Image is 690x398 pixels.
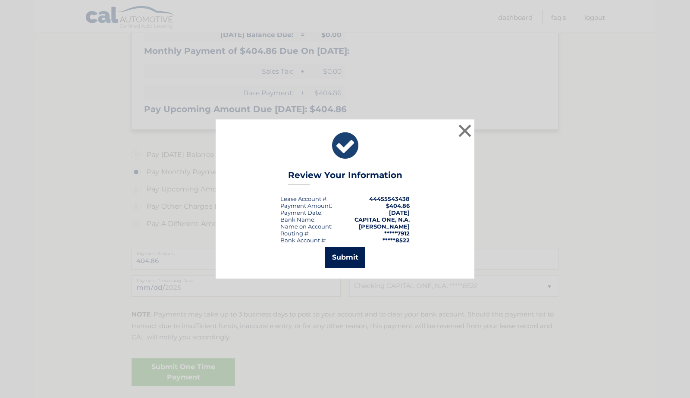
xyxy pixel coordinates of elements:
div: Payment Amount: [280,202,332,209]
span: [DATE] [389,209,410,216]
div: Bank Account #: [280,237,326,244]
button: × [456,122,474,139]
div: : [280,209,323,216]
strong: 44455543438 [369,195,410,202]
div: Name on Account: [280,223,332,230]
div: Bank Name: [280,216,316,223]
strong: CAPITAL ONE, N.A. [354,216,410,223]
span: $404.86 [386,202,410,209]
h3: Review Your Information [288,170,402,185]
strong: [PERSON_NAME] [359,223,410,230]
div: Lease Account #: [280,195,328,202]
button: Submit [325,247,365,268]
span: Payment Date [280,209,321,216]
div: Routing #: [280,230,310,237]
